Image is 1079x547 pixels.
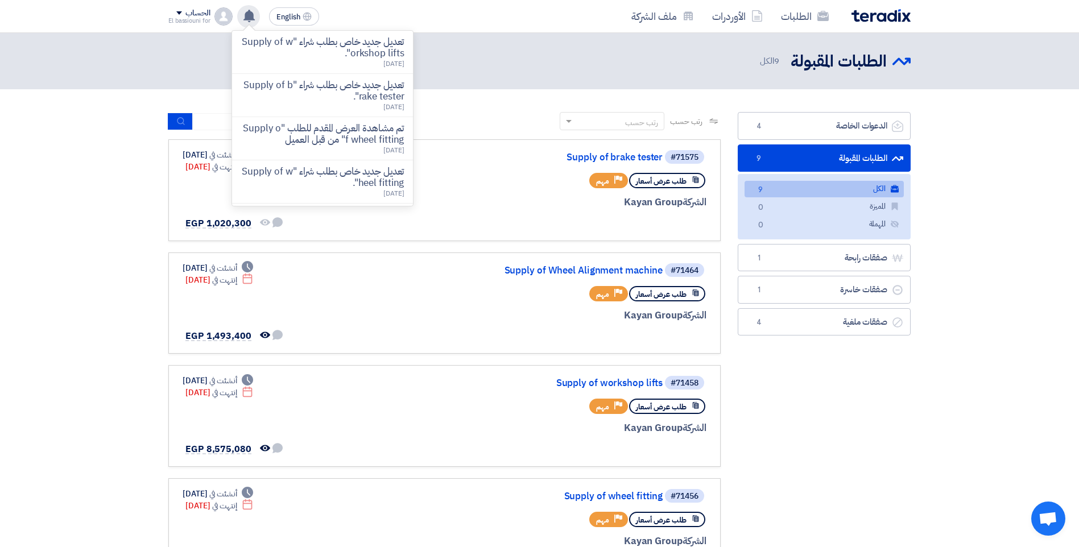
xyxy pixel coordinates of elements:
[209,488,237,500] span: أنشئت في
[269,7,319,26] button: English
[774,55,779,67] span: 9
[433,308,706,323] div: Kayan Group
[185,217,251,230] span: EGP 1,020,300
[185,500,253,512] div: [DATE]
[185,329,251,343] span: EGP 1,493,400
[625,117,658,129] div: رتب حسب
[683,421,707,435] span: الشركة
[383,102,404,112] span: [DATE]
[752,153,766,164] span: 9
[212,161,237,173] span: إنتهت في
[738,244,911,272] a: صفقات رابحة1
[185,387,253,399] div: [DATE]
[671,267,698,275] div: #71464
[738,276,911,304] a: صفقات خاسرة1
[212,274,237,286] span: إنتهت في
[435,152,663,163] a: Supply of brake tester
[209,149,237,161] span: أنشئت في
[636,401,687,412] span: طلب عرض أسعار
[791,51,887,73] h2: الطلبات المقبولة
[745,181,904,197] a: الكل
[738,144,911,172] a: الطلبات المقبولة9
[241,166,404,189] p: تعديل جديد خاص بطلب شراء "Supply of wheel fitting".
[193,113,352,130] input: ابحث بعنوان أو رقم الطلب
[738,308,911,336] a: صفقات ملغية4
[276,13,300,21] span: English
[636,176,687,187] span: طلب عرض أسعار
[752,121,766,132] span: 4
[745,216,904,233] a: المهملة
[636,515,687,525] span: طلب عرض أسعار
[212,500,237,512] span: إنتهت في
[754,219,767,231] span: 0
[433,421,706,436] div: Kayan Group
[209,262,237,274] span: أنشئت في
[636,289,687,300] span: طلب عرض أسعار
[671,492,698,500] div: #71456
[671,379,698,387] div: #71458
[671,154,698,161] div: #71575
[241,80,404,102] p: تعديل جديد خاص بطلب شراء "Supply of brake tester".
[435,491,663,502] a: Supply of wheel fitting
[703,3,772,30] a: الأوردرات
[214,7,233,26] img: profile_test.png
[752,284,766,296] span: 1
[760,55,782,68] span: الكل
[851,9,911,22] img: Teradix logo
[185,9,210,18] div: الحساب
[683,195,707,209] span: الشركة
[435,266,663,276] a: Supply of Wheel Alignment machine
[1031,502,1065,536] div: Open chat
[183,375,253,387] div: [DATE]
[183,262,253,274] div: [DATE]
[185,274,253,286] div: [DATE]
[596,515,609,525] span: مهم
[241,123,404,146] p: تم مشاهدة العرض المقدم للطلب "Supply of wheel fitting" من قبل العميل
[383,145,404,155] span: [DATE]
[383,59,404,69] span: [DATE]
[209,375,237,387] span: أنشئت في
[596,289,609,300] span: مهم
[596,176,609,187] span: مهم
[185,161,253,173] div: [DATE]
[738,112,911,140] a: الدعوات الخاصة4
[752,317,766,328] span: 4
[772,3,838,30] a: الطلبات
[183,488,253,500] div: [DATE]
[241,36,404,59] p: تعديل جديد خاص بطلب شراء "Supply of workshop lifts".
[183,149,253,161] div: [DATE]
[752,252,766,264] span: 1
[670,115,702,127] span: رتب حسب
[433,195,706,210] div: Kayan Group
[745,198,904,215] a: المميزة
[185,442,251,456] span: EGP 8,575,080
[683,308,707,322] span: الشركة
[383,188,404,198] span: [DATE]
[754,184,767,196] span: 9
[622,3,703,30] a: ملف الشركة
[435,378,663,388] a: Supply of workshop lifts
[596,401,609,412] span: مهم
[212,387,237,399] span: إنتهت في
[168,18,210,24] div: El bassiouni for
[754,202,767,214] span: 0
